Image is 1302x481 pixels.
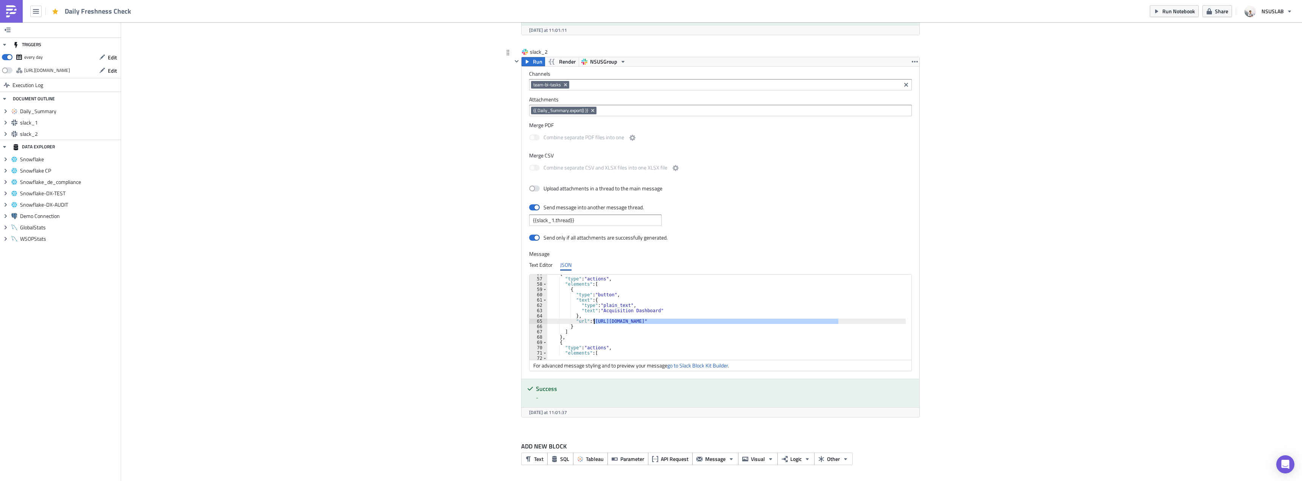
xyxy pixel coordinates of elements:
[536,386,914,392] h5: Success
[20,201,119,208] span: Snowflake-DX-AUDIT
[530,335,547,340] div: 68
[529,259,553,271] div: Text Editor
[3,3,395,9] body: Rich Text Area. Press ALT-0 for help.
[65,7,132,16] span: Daily Freshness Check
[522,57,545,66] button: Run
[533,82,561,88] span: team-bi-tasks
[5,5,17,17] img: PushMetrics
[529,122,912,129] label: Merge PDF
[586,455,604,463] span: Tableau
[24,51,43,63] div: every day
[579,57,629,66] button: NSUSGroup
[751,455,765,463] span: Visual
[20,131,119,137] span: slack_2
[536,394,914,402] div: -
[628,133,637,142] button: Combine separate PDF files into one
[692,453,738,465] button: Message
[13,140,55,154] div: DATA EXPLORER
[590,57,617,66] span: NSUSGroup
[530,292,547,297] div: 60
[530,303,547,308] div: 62
[20,235,119,242] span: WSOPStats
[814,453,853,465] button: Other
[529,70,912,77] label: Channels
[590,107,596,114] button: Remove Tag
[620,455,644,463] span: Parameter
[530,308,547,313] div: 63
[530,360,911,371] div: For advanced message styling and to preview your message .
[529,251,912,257] label: Message
[529,204,645,211] label: Send message into another message thread.
[534,455,544,463] span: Text
[738,453,778,465] button: Visual
[667,361,728,369] a: go to Slack Block Kit Builder
[827,455,840,463] span: Other
[530,350,547,356] div: 71
[545,57,579,66] button: Render
[533,107,588,114] span: {{ Daily_Summary.export() }}
[705,455,726,463] span: Message
[529,163,680,173] label: Combine separate CSV and XLSX files into one XLSX file
[521,442,920,451] label: ADD NEW BLOCK
[790,455,802,463] span: Logic
[529,133,637,143] label: Combine separate PDF files into one
[529,185,662,192] label: Upload attachments in a thread to the main message
[530,297,547,303] div: 61
[530,287,547,292] div: 59
[671,163,680,173] button: Combine separate CSV and XLSX files into one XLSX file
[20,167,119,174] span: Snowflake CP
[573,453,608,465] button: Tableau
[544,234,668,241] div: Send only if all attachments are successfully generated.
[530,48,560,56] span: slack_2
[530,356,547,361] div: 72
[108,67,117,75] span: Edit
[607,453,648,465] button: Parameter
[20,119,119,126] span: slack_1
[1276,455,1294,473] div: Open Intercom Messenger
[529,215,662,226] input: {{ slack_1.thread }}
[1262,7,1284,15] span: NSUSLAB
[521,453,548,465] button: Text
[20,108,119,115] span: Daily_Summary
[562,81,569,89] button: Remove Tag
[20,190,119,197] span: Snowflake-DX-TEST
[559,57,576,66] span: Render
[530,345,547,350] div: 70
[648,453,693,465] button: API Request
[529,96,912,103] label: Attachments
[533,57,542,66] span: Run
[1244,5,1257,18] img: Avatar
[530,319,547,324] div: 65
[20,213,119,219] span: Demo Connection
[108,53,117,61] span: Edit
[547,453,573,465] button: SQL
[1202,5,1232,17] button: Share
[13,38,41,51] div: TRIGGERS
[95,65,121,76] button: Edit
[24,65,70,76] div: https://pushmetrics.io/api/v1/report/2joydE0lDq/webhook?token=f549047b78424cdcb36c67d9a5fe5535
[529,152,912,159] label: Merge CSV
[3,3,395,9] p: BI Toronto - Daily Freshness Check
[530,313,547,319] div: 64
[530,324,547,329] div: 66
[777,453,815,465] button: Logic
[530,340,547,345] div: 69
[560,455,569,463] span: SQL
[560,259,572,271] div: JSON
[1162,7,1195,15] span: Run Notebook
[95,51,121,63] button: Edit
[13,92,55,106] div: DOCUMENT OUTLINE
[529,26,567,34] span: [DATE] at 11:01:11
[902,80,911,89] button: Clear selected items
[512,57,521,66] button: Hide content
[1215,7,1228,15] span: Share
[530,329,547,335] div: 67
[530,276,547,282] div: 57
[20,156,119,163] span: Snowflake
[530,282,547,287] div: 58
[12,78,43,92] span: Execution Log
[661,455,688,463] span: API Request
[1150,5,1199,17] button: Run Notebook
[529,409,567,416] span: [DATE] at 11:01:37
[1240,3,1296,20] button: NSUSLAB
